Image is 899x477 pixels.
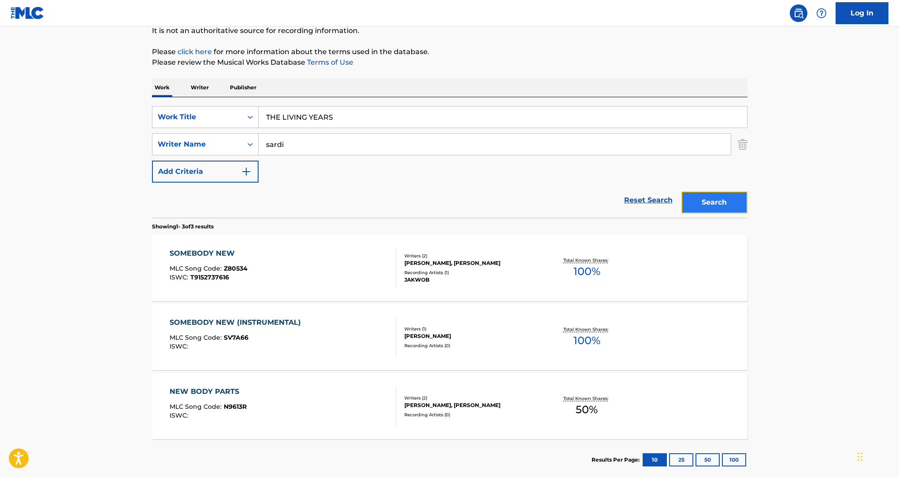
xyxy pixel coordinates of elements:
[158,112,237,122] div: Work Title
[793,8,804,18] img: search
[573,333,600,349] span: 100 %
[152,26,747,36] p: It is not an authoritative source for recording information.
[170,264,224,272] span: MLC Song Code :
[404,276,537,284] div: JAKWOB
[152,304,747,370] a: SOMEBODY NEW (INSTRUMENTAL)MLC Song Code:SV7A66ISWC:Writers (1)[PERSON_NAME]Recording Artists (0)...
[404,259,537,267] div: [PERSON_NAME], [PERSON_NAME]
[227,78,259,97] p: Publisher
[836,2,888,24] a: Log In
[152,78,172,97] p: Work
[404,342,537,349] div: Recording Artists ( 0 )
[170,342,190,350] span: ISWC :
[681,191,747,213] button: Search
[188,78,211,97] p: Writer
[305,58,353,66] a: Terms of Use
[576,402,598,418] span: 50 %
[404,395,537,401] div: Writers ( 2 )
[170,248,248,259] div: SOMEBODY NEW
[696,453,720,466] button: 50
[404,411,537,418] div: Recording Artists ( 0 )
[152,106,747,218] form: Search Form
[592,456,642,464] p: Results Per Page:
[855,435,899,477] iframe: Chat Widget
[170,386,247,397] div: NEW BODY PARTS
[152,235,747,301] a: SOMEBODY NEWMLC Song Code:Z80534ISWC:T9152737616Writers (2)[PERSON_NAME], [PERSON_NAME]Recording ...
[178,48,212,56] a: click here
[224,403,247,411] span: N9613R
[722,453,746,466] button: 100
[738,133,747,155] img: Delete Criterion
[170,317,305,328] div: SOMEBODY NEW (INSTRUMENTAL)
[563,326,610,333] p: Total Known Shares:
[170,334,224,341] span: MLC Song Code :
[563,257,610,264] p: Total Known Shares:
[170,273,190,281] span: ISWC :
[404,326,537,332] div: Writers ( 1 )
[643,453,667,466] button: 10
[404,332,537,340] div: [PERSON_NAME]
[224,264,248,272] span: Z80534
[152,223,214,231] p: Showing 1 - 3 of 3 results
[224,334,248,341] span: SV7A66
[170,403,224,411] span: MLC Song Code :
[404,253,537,259] div: Writers ( 2 )
[858,444,863,470] div: Drag
[813,4,830,22] div: Help
[573,264,600,279] span: 100 %
[669,453,693,466] button: 25
[241,166,252,177] img: 9d2ae6d4665cec9f34b9.svg
[152,373,747,439] a: NEW BODY PARTSMLC Song Code:N9613RISWC:Writers (2)[PERSON_NAME], [PERSON_NAME]Recording Artists (...
[152,57,747,68] p: Please review the Musical Works Database
[404,401,537,409] div: [PERSON_NAME], [PERSON_NAME]
[158,139,237,150] div: Writer Name
[152,47,747,57] p: Please for more information about the terms used in the database.
[404,269,537,276] div: Recording Artists ( 1 )
[790,4,807,22] a: Public Search
[11,7,44,19] img: MLC Logo
[563,395,610,402] p: Total Known Shares:
[816,8,827,18] img: help
[190,273,229,281] span: T9152737616
[620,191,677,210] a: Reset Search
[152,161,259,183] button: Add Criteria
[170,411,190,419] span: ISWC :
